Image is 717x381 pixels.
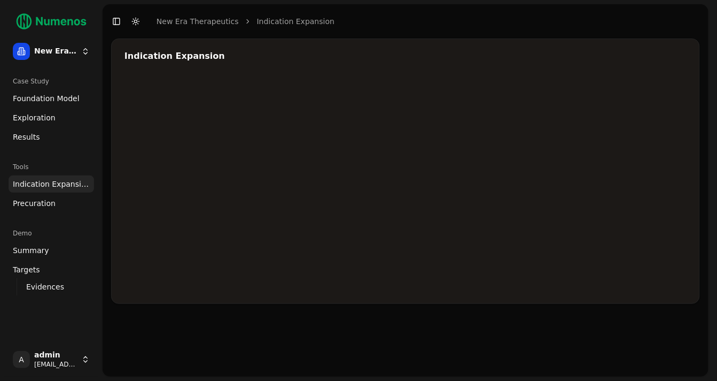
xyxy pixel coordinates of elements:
span: Results [13,132,40,142]
div: Indication Expansion [124,52,687,60]
a: Indication Expansion [9,176,94,193]
span: Indication Expansion [13,179,90,189]
a: Evidences [22,279,81,294]
img: Numenos [9,9,94,34]
div: Tools [9,158,94,176]
span: Summary [13,245,49,256]
div: Case Study [9,73,94,90]
button: New Era Therapeutics [9,39,94,64]
span: Foundation Model [13,93,80,104]
a: Indication Expansion [257,16,334,27]
a: Precuration [9,195,94,212]
a: Exploration [9,109,94,126]
a: Results [9,128,94,146]
span: A [13,351,30,368]
span: admin [34,350,77,360]
span: Precuration [13,198,56,209]
a: Foundation Model [9,90,94,107]
a: Summary [9,242,94,259]
div: Demo [9,225,94,242]
span: Targets [13,264,40,275]
span: New Era Therapeutics [34,47,77,56]
span: Exploration [13,112,56,123]
span: [EMAIL_ADDRESS] [34,360,77,369]
a: New Era Therapeutics [157,16,239,27]
button: Aadmin[EMAIL_ADDRESS] [9,347,94,372]
span: Evidences [26,281,64,292]
nav: breadcrumb [157,16,334,27]
a: Targets [9,261,94,278]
